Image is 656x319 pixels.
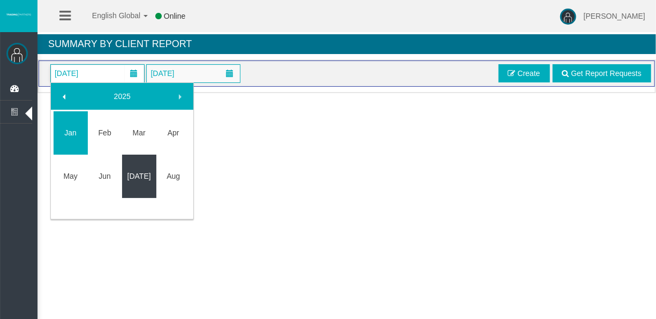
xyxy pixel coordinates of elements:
a: Mar [122,123,156,142]
span: [PERSON_NAME] [584,12,645,20]
a: 2025 [76,87,168,106]
span: English Global [78,11,140,20]
img: user-image [560,9,576,25]
a: Jun [88,166,122,186]
span: [DATE] [51,66,81,81]
img: logo.svg [5,12,32,17]
h4: Summary By Client Report [37,34,656,54]
a: [DATE] [122,166,156,186]
a: Aug [156,166,191,186]
span: Get Report Requests [571,69,642,78]
span: Create [518,69,540,78]
a: Apr [156,123,191,142]
a: Feb [88,123,122,142]
span: Online [164,12,185,20]
a: May [54,166,88,186]
td: Current focused date is Wednesday, January 01, 2025 [54,111,88,155]
a: Jan [54,123,88,142]
span: [DATE] [147,66,177,81]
